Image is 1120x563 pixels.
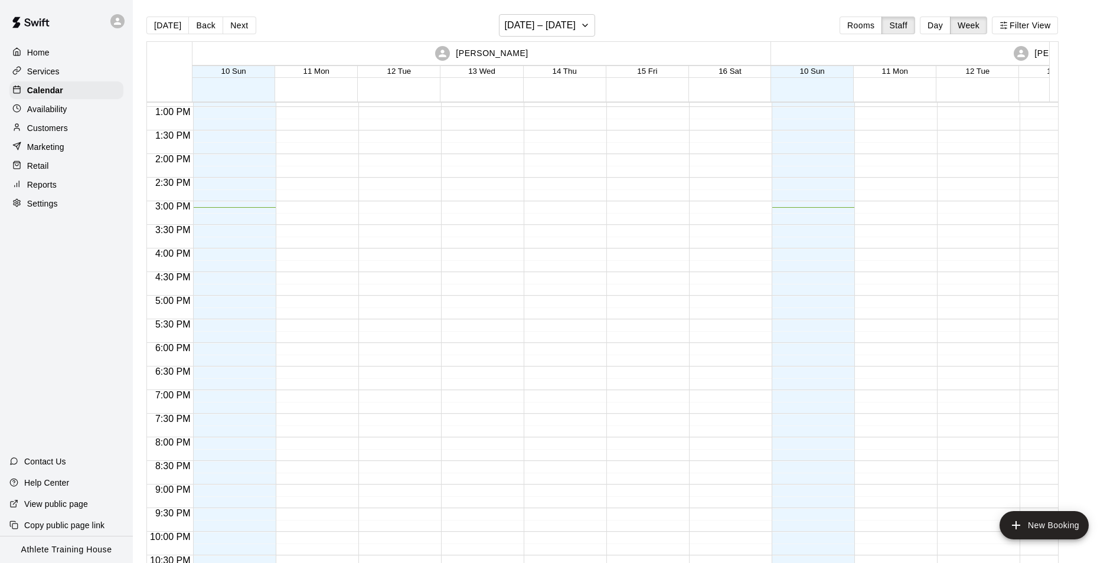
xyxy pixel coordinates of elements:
span: 2:00 PM [152,154,194,164]
button: 12 Tue [387,67,412,76]
button: Rooms [840,17,882,34]
a: Calendar [9,81,123,99]
p: Services [27,66,60,77]
a: Home [9,44,123,61]
span: 4:30 PM [152,272,194,282]
span: 9:00 PM [152,485,194,495]
button: Day [920,17,951,34]
button: 16 Sat [719,67,742,76]
a: Availability [9,100,123,118]
span: 9:30 PM [152,508,194,518]
button: [DATE] – [DATE] [499,14,595,37]
h6: [DATE] – [DATE] [504,17,576,34]
button: 11 Mon [303,67,329,76]
button: 15 Fri [637,67,657,76]
button: 13 Wed [468,67,495,76]
a: Retail [9,157,123,175]
span: 7:00 PM [152,390,194,400]
a: Reports [9,176,123,194]
span: 8:30 PM [152,461,194,471]
a: Services [9,63,123,80]
span: 5:30 PM [152,319,194,329]
button: [DATE] [146,17,189,34]
p: Contact Us [24,456,66,467]
p: Athlete Training House [21,544,112,556]
span: 1:00 PM [152,107,194,117]
p: Retail [27,160,49,172]
p: [PERSON_NAME] [1034,47,1106,60]
span: 8:00 PM [152,437,194,447]
button: 10 Sun [799,67,824,76]
span: 4:00 PM [152,248,194,258]
p: Reports [27,179,57,191]
p: Marketing [27,141,64,153]
a: Marketing [9,138,123,156]
button: Back [188,17,223,34]
p: Customers [27,122,68,134]
button: 10 Sun [221,67,246,76]
p: Home [27,47,50,58]
p: View public page [24,498,88,510]
span: 10:00 PM [147,532,193,542]
button: Week [950,17,987,34]
p: [PERSON_NAME] [456,47,528,60]
span: 6:00 PM [152,343,194,353]
span: 3:00 PM [152,201,194,211]
button: Next [223,17,256,34]
button: add [1000,511,1089,539]
span: 5:00 PM [152,296,194,306]
p: Settings [27,198,58,210]
button: 13 Wed [1047,67,1074,76]
button: Filter View [992,17,1058,34]
a: Customers [9,119,123,137]
button: 11 Mon [882,67,908,76]
span: 3:30 PM [152,225,194,235]
p: Copy public page link [24,519,105,531]
button: 14 Thu [553,67,577,76]
p: Calendar [27,84,63,96]
p: Availability [27,103,67,115]
button: 12 Tue [966,67,990,76]
span: 6:30 PM [152,366,194,377]
a: Settings [9,195,123,212]
p: Help Center [24,477,69,489]
span: 1:30 PM [152,130,194,140]
span: 7:30 PM [152,414,194,424]
button: Staff [881,17,915,34]
span: 2:30 PM [152,178,194,188]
